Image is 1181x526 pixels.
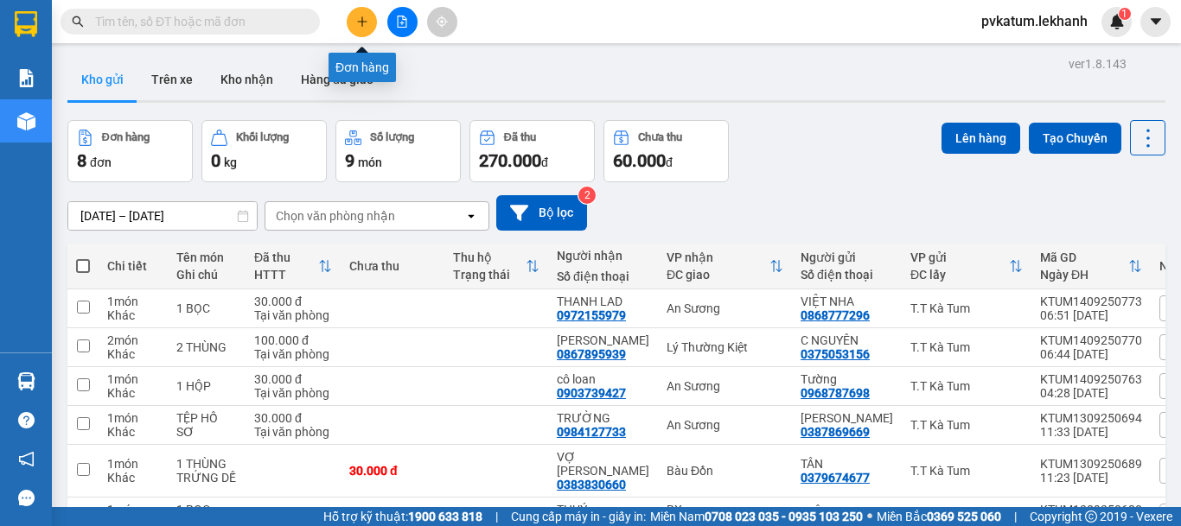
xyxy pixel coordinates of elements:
[176,340,237,354] div: 2 THÙNG
[1040,411,1142,425] div: KTUM1309250694
[910,418,1023,432] div: T.T Kà Tum
[557,372,649,386] div: cô loan
[667,379,783,393] div: An Sương
[436,16,448,28] span: aim
[578,187,596,204] sup: 2
[444,244,548,289] th: Toggle SortBy
[638,131,682,143] div: Chưa thu
[1014,507,1017,526] span: |
[1040,372,1142,386] div: KTUM1409250763
[345,150,354,171] span: 9
[801,457,893,471] div: TÂN
[927,510,1001,523] strong: 0369 525 060
[107,457,159,471] div: 1 món
[107,259,159,273] div: Chi tiết
[650,507,863,526] span: Miền Nam
[1085,510,1097,523] span: copyright
[67,120,193,182] button: Đơn hàng8đơn
[1031,244,1151,289] th: Toggle SortBy
[1040,347,1142,361] div: 06:44 [DATE]
[667,464,783,478] div: Bàu Đồn
[1069,54,1127,73] div: ver 1.8.143
[107,295,159,308] div: 1 món
[496,195,587,231] button: Bộ lọc
[667,301,783,315] div: An Sương
[137,59,207,100] button: Trên xe
[801,308,870,322] div: 0868777296
[801,411,893,425] div: DƯƠNG SỰ
[667,418,783,432] div: An Sương
[17,372,35,390] img: warehouse-icon
[801,503,893,516] div: ngân
[1040,503,1142,516] div: KTUM1309250680
[347,7,377,37] button: plus
[1040,386,1142,400] div: 04:28 [DATE]
[801,250,893,264] div: Người gửi
[107,503,159,516] div: 1 món
[18,412,35,428] span: question-circle
[557,411,649,425] div: TRƯỜNG
[17,112,35,130] img: warehouse-icon
[801,347,870,361] div: 0375053156
[201,120,327,182] button: Khối lượng0kg
[1029,123,1121,154] button: Tạo Chuyến
[95,12,299,31] input: Tìm tên, số ĐT hoặc mã đơn
[1040,471,1142,485] div: 11:23 [DATE]
[801,471,870,485] div: 0379674677
[358,155,382,169] span: món
[801,268,893,282] div: Số điện thoại
[557,478,626,491] div: 0383830660
[90,155,112,169] span: đơn
[479,150,541,171] span: 270.000
[246,244,341,289] th: Toggle SortBy
[254,295,332,308] div: 30.000 đ
[801,425,870,439] div: 0387869669
[469,120,595,182] button: Đã thu270.000đ
[557,386,626,400] div: 0903739427
[1119,8,1131,20] sup: 1
[942,123,1020,154] button: Lên hàng
[107,471,159,485] div: Khác
[504,131,536,143] div: Đã thu
[254,268,318,282] div: HTTT
[254,250,318,264] div: Đã thu
[107,347,159,361] div: Khác
[902,244,1031,289] th: Toggle SortBy
[557,503,649,516] div: THUÝ
[464,209,478,223] svg: open
[176,301,237,315] div: 1 BỌC
[176,471,237,485] div: TRỨNG DẾ
[68,202,257,230] input: Select a date range.
[349,464,436,478] div: 30.000 đ
[1109,14,1125,29] img: icon-new-feature
[910,464,1023,478] div: T.T Kà Tum
[356,16,368,28] span: plus
[1140,7,1171,37] button: caret-down
[107,372,159,386] div: 1 món
[72,16,84,28] span: search
[107,425,159,439] div: Khác
[323,507,482,526] span: Hỗ trợ kỹ thuật:
[176,411,237,439] div: TỆP HỒ SƠ
[667,340,783,354] div: Lý Thường Kiệt
[287,59,387,100] button: Hàng đã giao
[254,386,332,400] div: Tại văn phòng
[557,249,649,263] div: Người nhận
[705,510,863,523] strong: 0708 023 035 - 0935 103 250
[801,386,870,400] div: 0968787698
[254,308,332,322] div: Tại văn phòng
[495,507,498,526] span: |
[176,268,237,282] div: Ghi chú
[211,150,220,171] span: 0
[910,268,1009,282] div: ĐC lấy
[801,333,893,347] div: C NGUYÊN
[613,150,666,171] span: 60.000
[557,333,649,347] div: GIA LINH
[867,513,872,520] span: ⚪️
[176,457,237,471] div: 1 THÙNG
[1040,250,1128,264] div: Mã GD
[102,131,150,143] div: Đơn hàng
[910,340,1023,354] div: T.T Kà Tum
[254,347,332,361] div: Tại văn phòng
[18,451,35,467] span: notification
